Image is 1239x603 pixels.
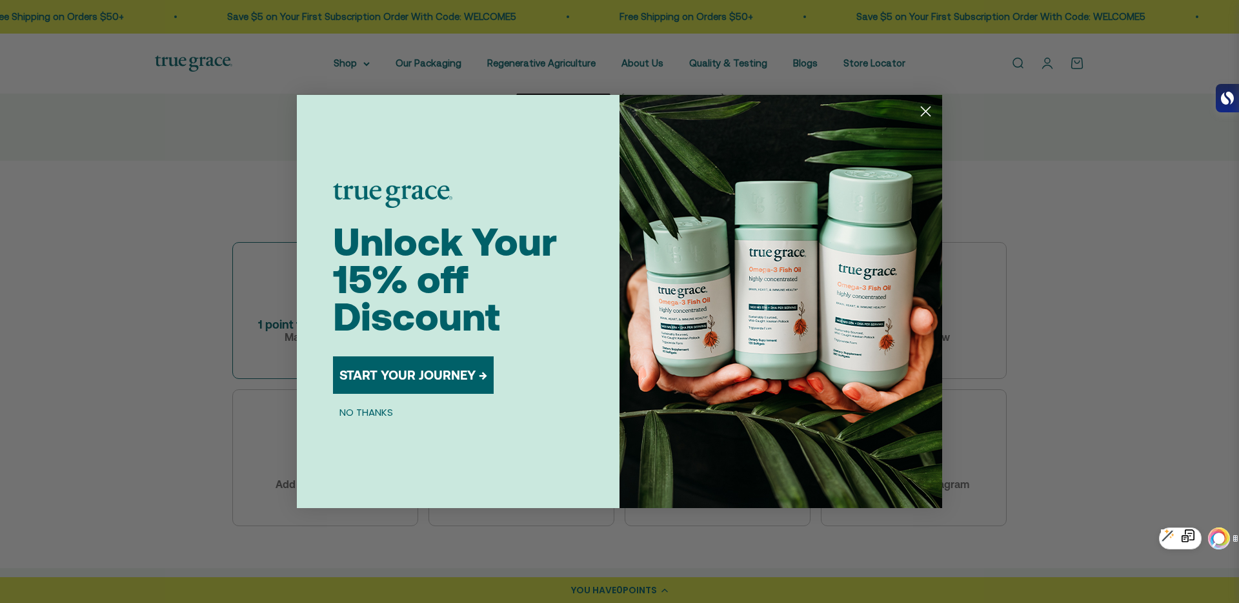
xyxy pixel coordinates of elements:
img: logo placeholder [333,183,452,208]
button: Close dialog [914,100,937,123]
img: 098727d5-50f8-4f9b-9554-844bb8da1403.jpeg [619,95,942,508]
span: Unlock Your 15% off Discount [333,220,557,339]
button: START YOUR JOURNEY → [333,356,494,394]
button: NO THANKS [333,404,399,420]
